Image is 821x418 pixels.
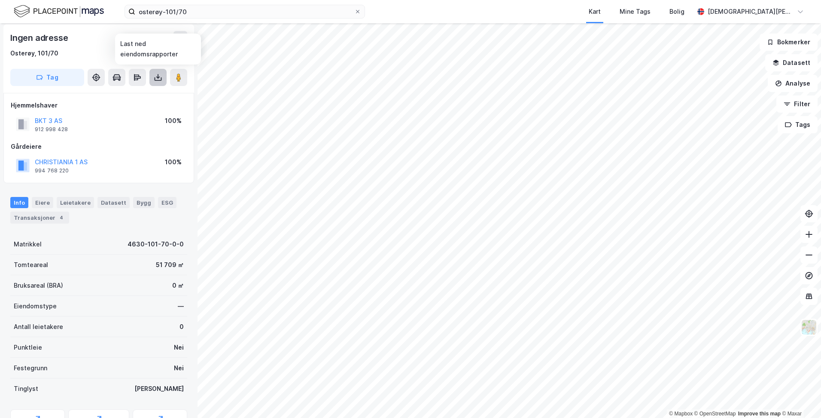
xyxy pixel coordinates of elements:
[14,239,42,249] div: Matrikkel
[708,6,794,17] div: [DEMOGRAPHIC_DATA][PERSON_NAME]
[165,116,182,126] div: 100%
[10,212,69,224] div: Transaksjoner
[11,141,187,152] div: Gårdeiere
[135,5,354,18] input: Søk på adresse, matrikkel, gårdeiere, leietakere eller personer
[10,48,58,58] div: Osterøy, 101/70
[179,322,184,332] div: 0
[158,197,176,208] div: ESG
[694,411,736,417] a: OpenStreetMap
[174,342,184,353] div: Nei
[10,31,70,45] div: Ingen adresse
[178,301,184,311] div: —
[765,54,818,71] button: Datasett
[669,6,684,17] div: Bolig
[778,377,821,418] div: Kontrollprogram for chat
[14,342,42,353] div: Punktleie
[57,213,66,222] div: 4
[156,260,184,270] div: 51 709 ㎡
[10,69,84,86] button: Tag
[32,197,53,208] div: Eiere
[589,6,601,17] div: Kart
[776,95,818,113] button: Filter
[57,197,94,208] div: Leietakere
[97,197,130,208] div: Datasett
[14,322,63,332] div: Antall leietakere
[14,301,57,311] div: Eiendomstype
[760,34,818,51] button: Bokmerker
[10,197,28,208] div: Info
[778,377,821,418] iframe: Chat Widget
[14,280,63,291] div: Bruksareal (BRA)
[14,4,104,19] img: logo.f888ab2527a4732fd821a326f86c7f29.svg
[738,411,781,417] a: Improve this map
[35,167,69,174] div: 994 768 220
[128,239,184,249] div: 4630-101-70-0-0
[14,384,38,394] div: Tinglyst
[172,280,184,291] div: 0 ㎡
[134,384,184,394] div: [PERSON_NAME]
[133,197,155,208] div: Bygg
[165,157,182,167] div: 100%
[174,363,184,373] div: Nei
[14,260,48,270] div: Tomteareal
[768,75,818,92] button: Analyse
[14,363,47,373] div: Festegrunn
[801,319,817,335] img: Z
[11,100,187,111] div: Hjemmelshaver
[669,411,693,417] a: Mapbox
[620,6,651,17] div: Mine Tags
[35,126,68,133] div: 912 998 428
[778,116,818,133] button: Tags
